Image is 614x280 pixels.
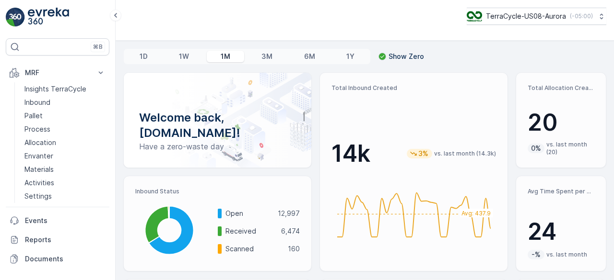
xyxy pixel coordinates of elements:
[434,150,496,157] p: vs. last month (14.3k)
[467,8,606,25] button: TerraCycle-US08-Aurora(-05:00)
[528,188,594,195] p: Avg Time Spent per Process (hr)
[261,52,272,61] p: 3M
[486,11,566,21] p: TerraCycle-US08-Aurora
[25,254,106,264] p: Documents
[25,216,106,225] p: Events
[225,226,275,236] p: Received
[21,136,109,149] a: Allocation
[24,151,53,161] p: Envanter
[24,124,50,134] p: Process
[570,12,593,20] p: ( -05:00 )
[21,96,109,109] a: Inbound
[530,144,542,153] p: 0%
[139,110,296,141] p: Welcome back, [DOMAIN_NAME]!
[140,52,148,61] p: 1D
[21,149,109,163] a: Envanter
[417,149,429,158] p: 3%
[6,211,109,230] a: Events
[28,8,69,27] img: logo_light-DOdMpM7g.png
[278,209,300,218] p: 12,997
[21,123,109,136] a: Process
[346,52,354,61] p: 1Y
[24,191,52,201] p: Settings
[221,52,230,61] p: 1M
[25,68,90,78] p: MRF
[93,43,103,51] p: ⌘B
[225,209,272,218] p: Open
[531,250,542,259] p: -%
[24,165,54,174] p: Materials
[179,52,189,61] p: 1W
[21,163,109,176] a: Materials
[288,244,300,254] p: 160
[24,178,54,188] p: Activities
[24,98,50,107] p: Inbound
[21,109,109,123] a: Pallet
[24,111,43,121] p: Pallet
[21,176,109,190] a: Activities
[389,52,424,61] p: Show Zero
[6,63,109,82] button: MRF
[135,188,300,195] p: Inbound Status
[528,108,594,137] p: 20
[331,84,496,92] p: Total Inbound Created
[225,244,282,254] p: Scanned
[21,82,109,96] a: Insights TerraCycle
[546,141,594,156] p: vs. last month (20)
[139,141,296,152] p: Have a zero-waste day
[281,226,300,236] p: 6,474
[6,249,109,269] a: Documents
[546,251,587,258] p: vs. last month
[6,230,109,249] a: Reports
[25,235,106,245] p: Reports
[24,138,56,147] p: Allocation
[528,84,594,92] p: Total Allocation Created
[21,190,109,203] a: Settings
[331,139,370,168] p: 14k
[6,8,25,27] img: logo
[467,11,482,22] img: image_ci7OI47.png
[24,84,86,94] p: Insights TerraCycle
[528,217,594,246] p: 24
[304,52,315,61] p: 6M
